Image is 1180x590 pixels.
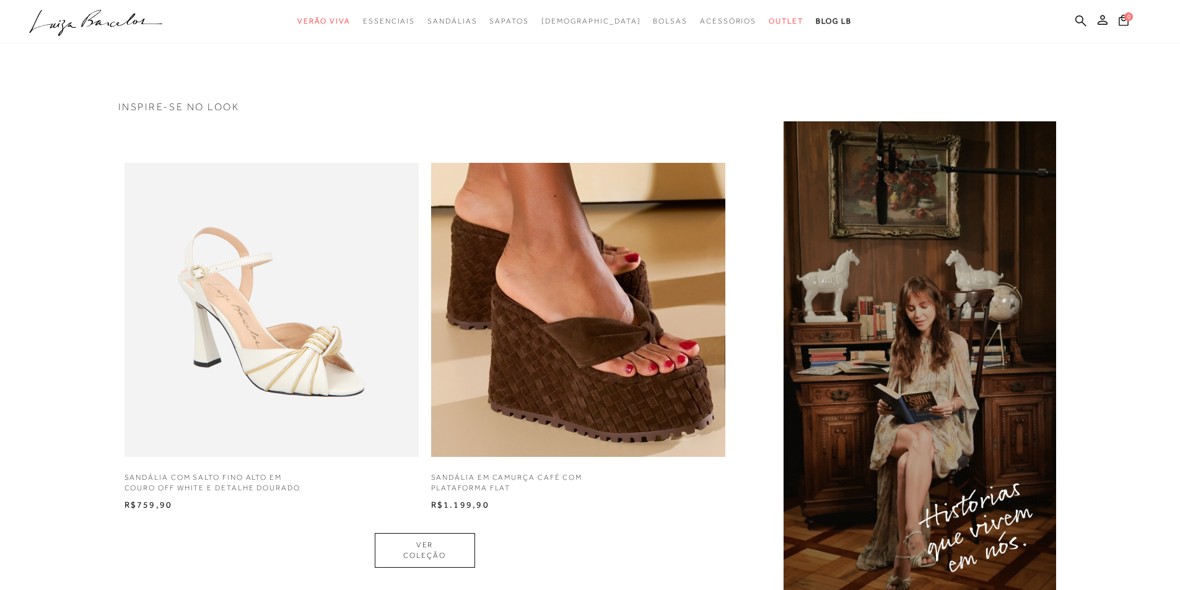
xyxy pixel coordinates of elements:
[125,500,173,510] span: R$759,90
[363,10,415,33] a: noSubCategoriesText
[1115,14,1132,30] button: 0
[700,10,756,33] a: noSubCategoriesText
[431,469,623,500] a: SANDÁLIA EM CAMURÇA CAFÉ COM PLATAFORMA FLAT
[816,10,852,33] a: BLOG LB
[541,10,641,33] a: noSubCategoriesText
[700,17,756,25] span: Acessórios
[427,17,477,25] span: Sandálias
[118,102,1062,112] h3: INSPIRE-SE NO LOOK
[125,163,419,457] img: SANDÁLIA COM SALTO FINO ALTO EM COURO OFF WHITE E DETALHE DOURADO
[541,17,641,25] span: [DEMOGRAPHIC_DATA]
[431,500,489,510] span: R$1.199,90
[427,10,477,33] a: noSubCategoriesText
[816,17,852,25] span: BLOG LB
[489,17,528,25] span: Sapatos
[769,10,803,33] a: noSubCategoriesText
[769,17,803,25] span: Outlet
[363,17,415,25] span: Essenciais
[297,10,351,33] a: noSubCategoriesText
[431,163,725,457] img: SANDÁLIA EM CAMURÇA CAFÉ COM PLATAFORMA FLAT
[489,10,528,33] a: noSubCategoriesText
[653,10,688,33] a: noSubCategoriesText
[653,17,688,25] span: Bolsas
[375,533,475,568] a: VER COLEÇÃO
[1124,12,1133,21] span: 0
[431,472,617,493] p: SANDÁLIA EM CAMURÇA CAFÉ COM PLATAFORMA FLAT
[125,469,317,500] a: SANDÁLIA COM SALTO FINO ALTO EM COURO OFF WHITE E DETALHE DOURADO
[297,17,351,25] span: Verão Viva
[125,472,310,493] p: SANDÁLIA COM SALTO FINO ALTO EM COURO OFF WHITE E DETALHE DOURADO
